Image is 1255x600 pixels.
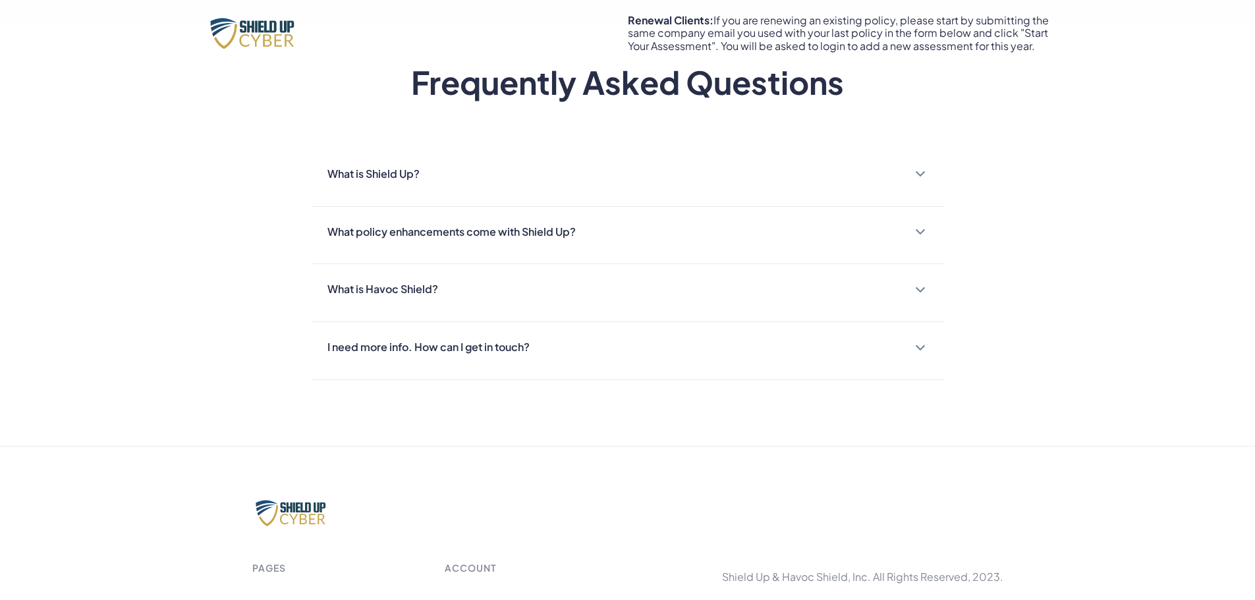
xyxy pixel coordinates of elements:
[327,338,530,357] div: I need more info. How can I get in touch?
[252,560,287,576] div: pages
[206,14,305,51] img: Shield Up Cyber Logo
[445,560,497,576] div: account
[411,63,844,101] h2: Frequently Asked Questions
[915,229,926,235] img: Down FAQ Arrow
[327,280,438,299] div: What is Havoc Shield?
[915,344,926,351] img: Down FAQ Arrow
[252,497,335,528] img: Brand
[327,165,420,184] div: What is Shield Up?
[327,223,576,242] div: What policy enhancements come with Shield Up?
[628,14,1049,52] div: If you are renewing an existing policy, please start by submitting the same company email you use...
[722,570,1003,583] div: Shield Up & Havoc Shield, Inc. All Rights Reserved, 2023.
[915,286,926,293] img: Down FAQ Arrow
[915,171,926,177] img: Down FAQ Arrow
[628,13,713,27] strong: Renewal Clients:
